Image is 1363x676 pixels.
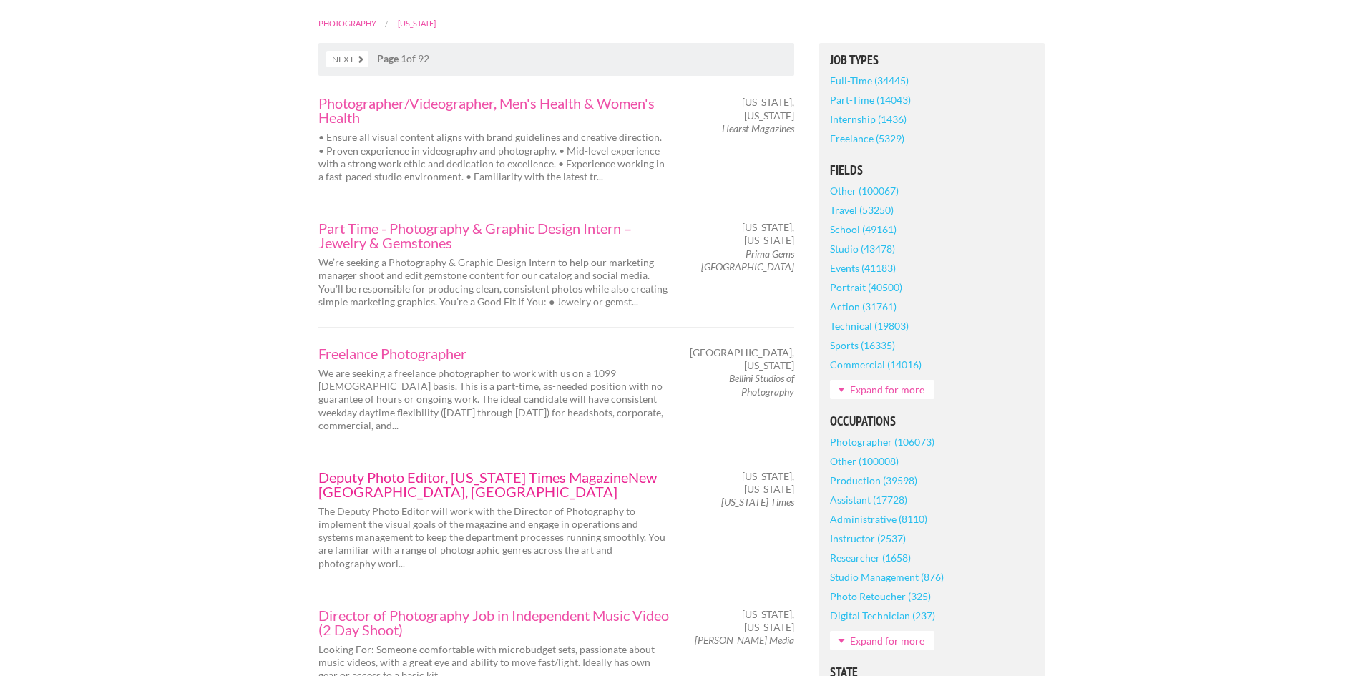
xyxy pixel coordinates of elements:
a: Technical (19803) [830,316,909,335]
nav: of 92 [318,43,794,76]
a: Digital Technician (237) [830,606,935,625]
a: Instructor (2537) [830,529,906,548]
a: Other (100008) [830,451,899,471]
span: [GEOGRAPHIC_DATA], [US_STATE] [690,346,794,372]
a: School (49161) [830,220,897,239]
em: [PERSON_NAME] Media [695,634,794,646]
strong: Page 1 [377,52,406,64]
p: We are seeking a freelance photographer to work with us on a 1099 [DEMOGRAPHIC_DATA] basis. This ... [318,367,669,432]
a: Photographer (106073) [830,432,934,451]
a: Freelance Photographer [318,346,669,361]
a: Expand for more [830,631,934,650]
h5: Occupations [830,415,1034,428]
a: Next [326,51,368,67]
p: We’re seeking a Photography & Graphic Design Intern to help our marketing manager shoot and edit ... [318,256,669,308]
a: Internship (1436) [830,109,907,129]
a: Portrait (40500) [830,278,902,297]
p: • Ensure all visual content aligns with brand guidelines and creative direction. • Proven experie... [318,131,669,183]
span: [US_STATE], [US_STATE] [694,470,794,496]
a: Director of Photography Job in Independent Music Video (2 Day Shoot) [318,608,669,637]
a: Studio Management (876) [830,567,944,587]
span: [US_STATE], [US_STATE] [694,608,794,634]
a: Studio (43478) [830,239,895,258]
a: Photographer/Videographer, Men's Health & Women's Health [318,96,669,124]
a: Part Time - Photography & Graphic Design Intern – Jewelry & Gemstones [318,221,669,250]
a: Sports (16335) [830,335,895,355]
h5: Fields [830,164,1034,177]
a: Travel (53250) [830,200,894,220]
a: Assistant (17728) [830,490,907,509]
span: [US_STATE], [US_STATE] [694,96,794,122]
a: Freelance (5329) [830,129,904,148]
p: The Deputy Photo Editor will work with the Director of Photography to implement the visual goals ... [318,505,669,570]
a: Action (31761) [830,297,897,316]
em: Hearst Magazines [722,122,794,134]
a: Commercial (14016) [830,355,922,374]
a: Administrative (8110) [830,509,927,529]
a: Events (41183) [830,258,896,278]
a: Production (39598) [830,471,917,490]
em: [US_STATE] Times [721,496,794,508]
em: Bellini Studios of Photography [729,372,794,397]
span: [US_STATE], [US_STATE] [694,221,794,247]
h5: Job Types [830,54,1034,67]
a: Deputy Photo Editor, [US_STATE] Times MagazineNew [GEOGRAPHIC_DATA], [GEOGRAPHIC_DATA] [318,470,669,499]
a: Expand for more [830,380,934,399]
a: Full-Time (34445) [830,71,909,90]
em: Prima Gems [GEOGRAPHIC_DATA] [701,248,794,273]
a: Researcher (1658) [830,548,911,567]
a: [US_STATE] [398,19,436,28]
a: Other (100067) [830,181,899,200]
a: Photography [318,19,376,28]
a: Photo Retoucher (325) [830,587,931,606]
a: Part-Time (14043) [830,90,911,109]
